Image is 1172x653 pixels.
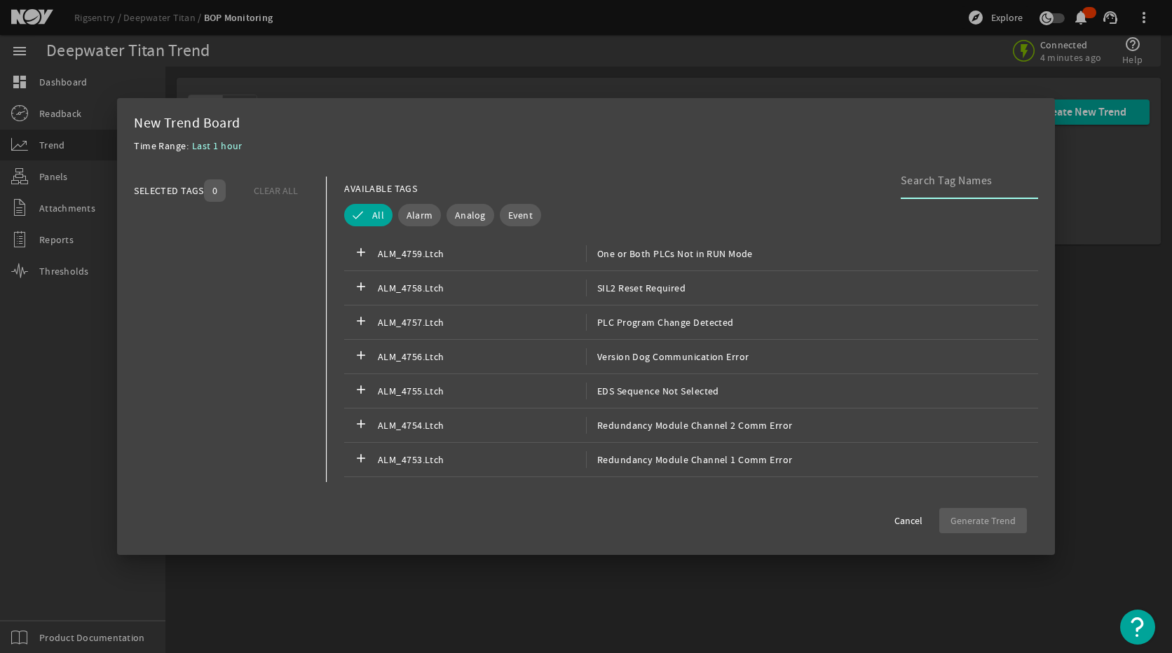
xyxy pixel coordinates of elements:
[353,314,369,331] mat-icon: add
[353,280,369,296] mat-icon: add
[586,417,793,434] span: Redundancy Module Channel 2 Comm Error
[455,208,486,222] span: Analog
[1120,610,1155,645] button: Open Resource Center
[586,383,719,399] span: EDS Sequence Not Selected
[134,115,1038,132] div: New Trend Board
[378,383,586,399] span: ALM_4755.Ltch
[586,280,686,296] span: SIL2 Reset Required
[372,208,384,222] span: All
[353,417,369,434] mat-icon: add
[894,514,922,528] span: Cancel
[353,383,369,399] mat-icon: add
[344,180,417,197] div: AVAILABLE TAGS
[586,348,749,365] span: Version Dog Communication Error
[586,245,753,262] span: One or Both PLCs Not in RUN Mode
[134,137,192,163] div: Time Range:
[883,508,934,533] button: Cancel
[407,208,432,222] span: Alarm
[586,314,734,331] span: PLC Program Change Detected
[586,451,793,468] span: Redundancy Module Channel 1 Comm Error
[353,451,369,468] mat-icon: add
[901,172,1027,189] input: Search Tag Names
[378,451,586,468] span: ALM_4753.Ltch
[353,348,369,365] mat-icon: add
[212,184,217,198] span: 0
[353,245,369,262] mat-icon: add
[378,417,586,434] span: ALM_4754.Ltch
[378,245,586,262] span: ALM_4759.Ltch
[378,314,586,331] span: ALM_4757.Ltch
[134,182,204,199] div: SELECTED TAGS
[508,208,533,222] span: Event
[378,348,586,365] span: ALM_4756.Ltch
[378,280,586,296] span: ALM_4758.Ltch
[192,139,243,152] span: Last 1 hour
